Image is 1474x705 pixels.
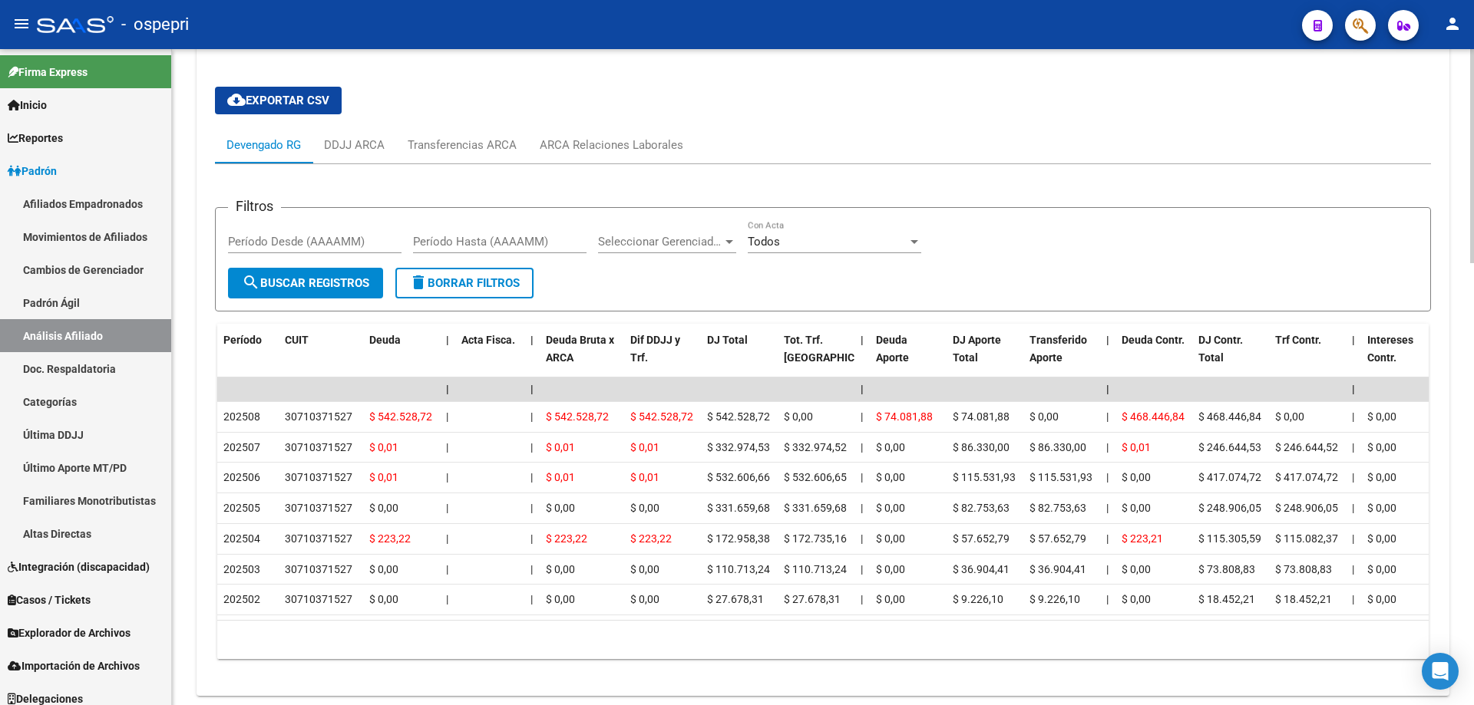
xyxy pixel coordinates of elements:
span: $ 0,00 [1367,471,1396,483]
span: | [861,593,863,605]
mat-icon: search [242,273,260,292]
span: | [1352,502,1354,514]
span: $ 0,01 [1122,441,1151,453]
span: | [446,410,448,423]
span: $ 0,00 [784,410,813,423]
span: $ 27.678,31 [784,593,841,605]
span: $ 542.528,72 [630,410,693,423]
span: | [1352,441,1354,453]
div: 30710371527 [285,469,352,486]
span: Explorador de Archivos [8,624,131,641]
span: $ 0,00 [630,593,659,605]
span: $ 73.808,83 [1275,563,1332,575]
datatable-header-cell: | [1346,324,1361,391]
span: $ 0,00 [369,502,398,514]
span: $ 73.808,83 [1198,563,1255,575]
span: $ 542.528,72 [546,410,609,423]
datatable-header-cell: | [854,324,870,391]
span: | [446,563,448,575]
span: $ 0,00 [369,593,398,605]
span: $ 0,00 [876,502,905,514]
span: Seleccionar Gerenciador [598,235,722,249]
span: DJ Contr. Total [1198,334,1243,364]
span: | [1106,593,1109,605]
span: $ 332.974,52 [784,441,847,453]
span: $ 0,00 [876,441,905,453]
span: | [1106,441,1109,453]
span: | [1106,563,1109,575]
div: 30710371527 [285,439,352,456]
span: $ 36.904,41 [953,563,1010,575]
span: $ 0,00 [876,532,905,545]
span: $ 27.678,31 [707,593,764,605]
datatable-header-cell: Acta Fisca. [455,324,524,391]
mat-icon: person [1443,15,1462,33]
span: | [1106,383,1109,395]
span: 202508 [223,410,260,423]
datatable-header-cell: Deuda Bruta x ARCA [540,324,624,391]
div: 30710371527 [285,408,352,426]
span: $ 82.753,63 [953,502,1010,514]
span: $ 0,00 [876,563,905,575]
span: $ 0,00 [630,563,659,575]
span: $ 331.659,68 [784,502,847,514]
span: | [861,410,863,423]
span: | [1352,593,1354,605]
span: | [530,334,534,346]
span: $ 223,22 [630,532,672,545]
span: $ 332.974,53 [707,441,770,453]
span: | [861,563,863,575]
span: $ 18.452,21 [1198,593,1255,605]
datatable-header-cell: Tot. Trf. Bruto [778,324,854,391]
span: | [530,563,533,575]
span: Dif DDJJ y Trf. [630,334,680,364]
span: | [1352,383,1355,395]
span: | [1106,502,1109,514]
span: $ 0,00 [1122,593,1151,605]
span: 202502 [223,593,260,605]
span: $ 172.958,38 [707,532,770,545]
span: DJ Aporte Total [953,334,1001,364]
span: | [446,441,448,453]
div: Transferencias ARCA [408,137,517,153]
div: DDJJ ARCA [324,137,385,153]
span: $ 0,00 [369,563,398,575]
div: 30710371527 [285,530,352,548]
datatable-header-cell: DJ Contr. Total [1192,324,1269,391]
datatable-header-cell: DJ Total [701,324,778,391]
span: Intereses Contr. [1367,334,1413,364]
span: Reportes [8,130,63,147]
span: Firma Express [8,64,88,81]
datatable-header-cell: Transferido Aporte [1023,324,1100,391]
div: 30710371527 [285,591,352,608]
span: $ 0,01 [546,471,575,483]
span: 202503 [223,563,260,575]
span: Inicio [8,97,47,114]
span: $ 115.305,59 [1198,532,1261,545]
span: $ 110.713,24 [784,563,847,575]
span: Período [223,334,262,346]
span: $ 468.446,84 [1198,410,1261,423]
span: $ 0,00 [1029,410,1059,423]
span: $ 223,22 [369,532,411,545]
span: $ 331.659,68 [707,502,770,514]
mat-icon: menu [12,15,31,33]
span: $ 0,00 [876,593,905,605]
span: $ 57.652,79 [953,532,1010,545]
span: $ 468.446,84 [1122,410,1185,423]
datatable-header-cell: Trf Contr. [1269,324,1346,391]
span: $ 115.531,93 [953,471,1016,483]
span: Buscar Registros [242,276,369,290]
span: | [1106,410,1109,423]
span: $ 0,01 [369,441,398,453]
datatable-header-cell: Intereses Contr. [1361,324,1438,391]
h3: Filtros [228,196,281,217]
span: 202504 [223,532,260,545]
span: $ 74.081,88 [876,410,933,423]
span: $ 9.226,10 [1029,593,1080,605]
span: 202506 [223,471,260,483]
datatable-header-cell: Deuda Contr. [1115,324,1192,391]
span: Importación de Archivos [8,657,140,674]
span: $ 532.606,66 [707,471,770,483]
span: | [530,502,533,514]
